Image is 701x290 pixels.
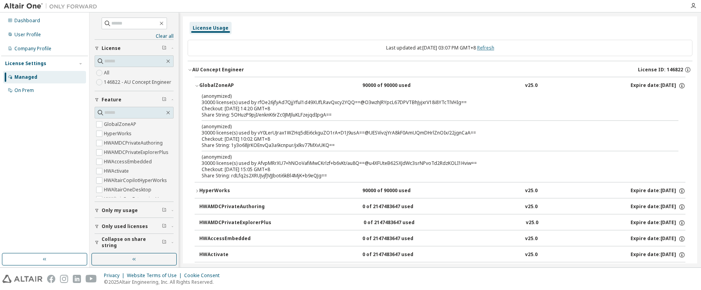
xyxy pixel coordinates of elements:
[202,142,660,149] div: Share String: 1y3o68JrKOEnvQa3a9icnpur/jxlkv77MXvUKQ==
[104,166,130,176] label: HWActivate
[104,138,164,148] label: HWAMDCPrivateAuthoring
[14,32,41,38] div: User Profile
[184,272,224,279] div: Cookie Consent
[202,93,660,106] div: 30000 license(s) used by rfOe26jfyAd7QjjYful1d49XUfLRavQxcy2YQQ==@O3wzhJRYpcL67DPVTBhJyjxrV18i8YT...
[95,218,174,235] button: Only used licenses
[202,112,660,118] div: Share String: 5OHuzP9pjI/enknK6rZc0JMJluKLFzejqdIpgA==
[162,45,167,51] span: Clear filter
[162,207,167,214] span: Clear filter
[14,87,34,94] div: On Prem
[525,235,538,242] div: v25.0
[86,275,97,283] img: youtube.svg
[195,77,685,94] button: GlobalZoneAP90000 of 90000 usedv25.0Expire date:[DATE]
[127,272,184,279] div: Website Terms of Use
[362,235,432,242] div: 0 of 2147483647 used
[104,176,169,185] label: HWAltairCopilotHyperWorks
[631,82,685,89] div: Expire date: [DATE]
[199,235,269,242] div: HWAccessEmbedded
[188,40,692,56] div: Last updated at: [DATE] 03:07 PM GMT+8
[199,219,271,226] div: HWAMDCPrivateExplorerPlus
[162,239,167,246] span: Clear filter
[202,166,660,173] div: Checkout: [DATE] 15:05 GMT+8
[631,203,685,210] div: Expire date: [DATE]
[104,272,127,279] div: Privacy
[104,157,153,166] label: HWAccessEmbedded
[631,235,685,242] div: Expire date: [DATE]
[195,182,685,200] button: HyperWorks90000 of 90000 usedv25.0Expire date:[DATE]
[188,61,692,78] button: AU Concept EngineerLicense ID: 146822
[193,25,228,31] div: License Usage
[2,275,42,283] img: altair_logo.svg
[199,230,685,248] button: HWAccessEmbedded0 of 2147483647 usedv25.0Expire date:[DATE]
[104,78,173,87] label: 146822 - AU Concept Engineer
[73,275,81,283] img: linkedin.svg
[525,82,538,89] div: v25.0
[95,91,174,108] button: Feature
[104,195,168,204] label: HWAltairOneEnterpriseUser
[14,74,37,80] div: Managed
[364,219,434,226] div: 0 of 2147483647 used
[199,214,685,232] button: HWAMDCPrivateExplorerPlus0 of 2147483647 usedv25.0Expire date:[DATE]
[14,46,51,52] div: Company Profile
[202,106,660,112] div: Checkout: [DATE] 14:20 GMT+8
[95,40,174,57] button: License
[199,187,269,195] div: HyperWorks
[199,203,269,210] div: HWAMDCPrivateAuthoring
[104,120,138,129] label: GlobalZoneAP
[525,251,538,258] div: v25.0
[5,60,46,67] div: License Settings
[102,223,148,230] span: Only used licenses
[631,187,685,195] div: Expire date: [DATE]
[199,251,269,258] div: HWActivate
[104,129,133,138] label: HyperWorks
[162,223,167,230] span: Clear filter
[95,202,174,219] button: Only my usage
[202,173,660,179] div: Share String: rdLfq2s2XRUJvjfJVJJboti6kBl4MjK+b9eQJg==
[4,2,101,10] img: Altair One
[525,187,538,195] div: v25.0
[47,275,55,283] img: facebook.svg
[104,185,153,195] label: HWAltairOneDesktop
[638,67,683,73] span: License ID: 146822
[104,68,111,78] label: All
[202,136,660,142] div: Checkout: [DATE] 10:02 GMT+8
[192,67,244,73] div: AU Concept Engineer
[95,33,174,39] a: Clear all
[202,123,660,130] p: (anonymized)
[14,18,40,24] div: Dashboard
[362,82,432,89] div: 90000 of 90000 used
[199,198,685,216] button: HWAMDCPrivateAuthoring0 of 2147483647 usedv25.0Expire date:[DATE]
[362,187,432,195] div: 90000 of 90000 used
[199,246,685,263] button: HWActivate0 of 2147483647 usedv25.0Expire date:[DATE]
[102,97,121,103] span: Feature
[202,123,660,136] div: 30000 license(s) used by vY0LerUJrax1WZHq5dEi6ckguZO1rA+D1J9usA==@UESVivzjYrA8kF0AmUQmDHrlZnOIx/2...
[202,154,660,160] p: (anonymized)
[162,97,167,103] span: Clear filter
[631,219,685,226] div: Expire date: [DATE]
[202,93,660,99] p: (anonymized)
[95,234,174,251] button: Collapse on share string
[525,203,538,210] div: v25.0
[104,148,170,157] label: HWAMDCPrivateExplorerPlus
[102,207,138,214] span: Only my usage
[104,279,224,285] p: © 2025 Altair Engineering, Inc. All Rights Reserved.
[362,203,432,210] div: 0 of 2147483647 used
[631,251,685,258] div: Expire date: [DATE]
[60,275,68,283] img: instagram.svg
[102,236,162,249] span: Collapse on share string
[199,82,269,89] div: GlobalZoneAP
[477,44,494,51] a: Refresh
[102,45,121,51] span: License
[526,219,538,226] div: v25.0
[202,154,660,166] div: 30000 license(s) used by AfvpMRrXU7+hNOoVafiMwCKrlzf+b6vKt/au8Q==@u4XFUteB62SXJdWc3srNPvoTd2RdzKO...
[362,251,432,258] div: 0 of 2147483647 used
